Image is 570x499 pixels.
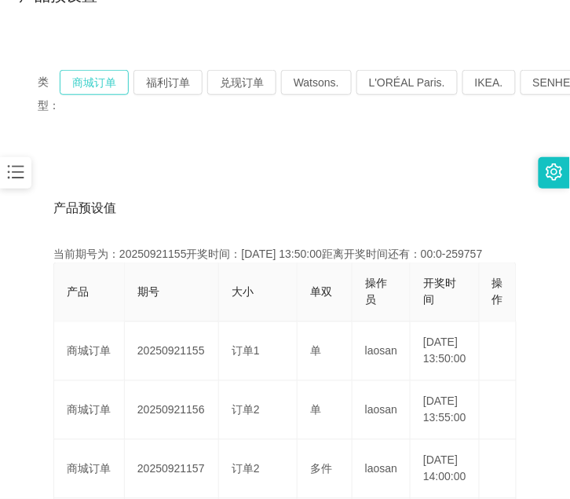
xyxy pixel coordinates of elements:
span: 期号 [137,286,159,299]
span: 单双 [310,286,332,299]
span: 产品预设值 [53,199,116,218]
span: 操作员 [365,277,387,306]
td: [DATE] 13:55:00 [411,381,480,440]
td: 商城订单 [54,440,125,499]
i: 图标: setting [546,163,563,181]
span: 单 [310,404,321,416]
button: 兑现订单 [207,70,276,95]
span: 订单2 [232,463,260,475]
i: 图标: bars [5,162,26,182]
td: [DATE] 13:50:00 [411,322,480,381]
td: 20250921155 [125,322,219,381]
td: laosan [353,381,411,440]
span: 订单2 [232,404,260,416]
span: 大小 [232,286,254,299]
button: IKEA. [462,70,516,95]
td: laosan [353,440,411,499]
td: 商城订单 [54,322,125,381]
span: 操作 [492,277,503,306]
td: 20250921157 [125,440,219,499]
button: 福利订单 [133,70,203,95]
div: 当前期号为：20250921155开奖时间：[DATE] 13:50:00距离开奖时间还有：00:0-259757 [53,246,517,262]
span: 类型： [38,70,60,117]
button: 商城订单 [60,70,129,95]
td: 商城订单 [54,381,125,440]
td: laosan [353,322,411,381]
span: 开奖时间 [423,277,456,306]
td: 20250921156 [125,381,219,440]
span: 多件 [310,463,332,475]
span: 产品 [67,286,89,299]
span: 订单1 [232,345,260,358]
td: [DATE] 14:00:00 [411,440,480,499]
span: 单 [310,345,321,358]
button: L'ORÉAL Paris. [356,70,458,95]
button: Watsons. [281,70,352,95]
